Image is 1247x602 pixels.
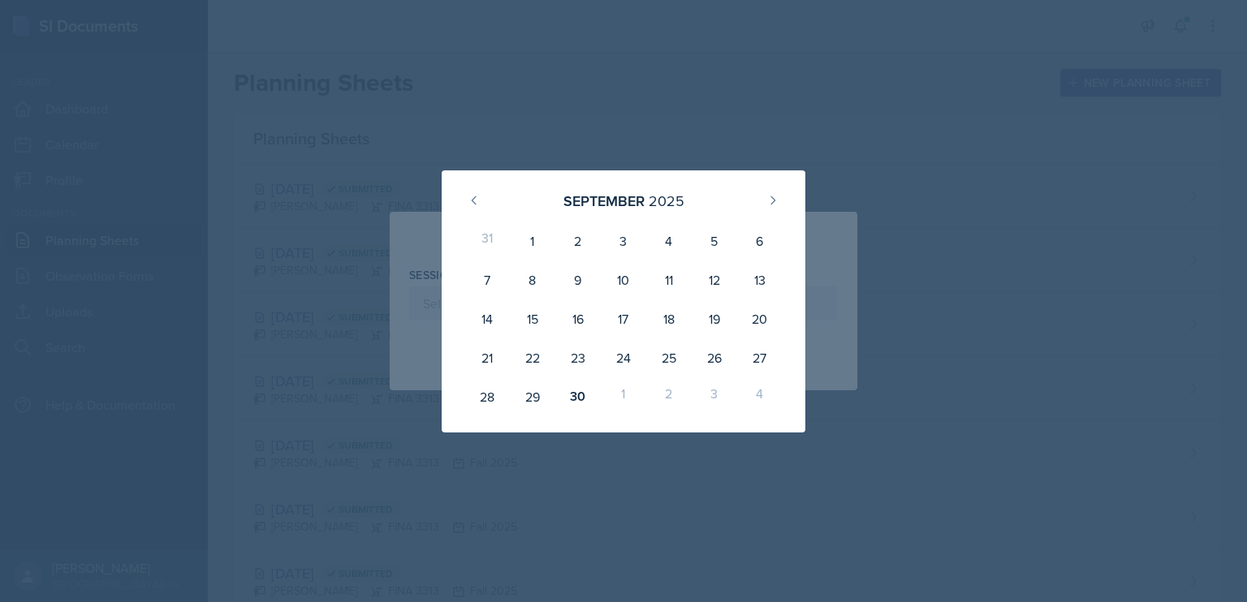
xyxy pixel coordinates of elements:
div: 31 [464,221,510,260]
div: 1 [510,221,555,260]
div: 21 [464,338,510,377]
div: 18 [646,299,692,338]
div: 26 [692,338,737,377]
div: 19 [692,299,737,338]
div: 7 [464,260,510,299]
div: 4 [646,221,692,260]
div: 22 [510,338,555,377]
div: 10 [601,260,646,299]
div: 5 [692,221,737,260]
div: 25 [646,338,692,377]
div: 15 [510,299,555,338]
div: 1 [601,377,646,416]
div: 4 [737,377,783,416]
div: 12 [692,260,737,299]
div: September [563,190,645,212]
div: 17 [601,299,646,338]
div: 28 [464,377,510,416]
div: 27 [737,338,783,377]
div: 3 [692,377,737,416]
div: 24 [601,338,646,377]
div: 23 [555,338,601,377]
div: 16 [555,299,601,338]
div: 3 [601,221,646,260]
div: 11 [646,260,692,299]
div: 2025 [649,190,684,212]
div: 2 [555,221,601,260]
div: 30 [555,377,601,416]
div: 29 [510,377,555,416]
div: 6 [737,221,783,260]
div: 20 [737,299,783,338]
div: 13 [737,260,783,299]
div: 14 [464,299,510,338]
div: 9 [555,260,601,299]
div: 2 [646,377,692,416]
div: 8 [510,260,555,299]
